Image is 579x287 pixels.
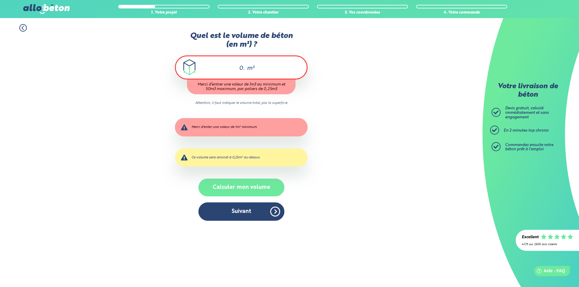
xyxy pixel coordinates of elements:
[317,11,408,15] div: 3. Vos coordonnées
[187,80,296,94] div: Merci d’entrer une valeur de 1m3 au minimum et 50m3 maximum, par paliers de 0,25m3
[198,202,284,221] button: Suivant
[175,32,308,49] label: Quel est le volume de béton (en m³) ?
[525,264,572,280] iframe: Help widget launcher
[175,100,308,106] i: Attention, il faut indiquer le volume total, pas la superficie
[198,179,284,196] button: Calculer mon volume
[175,118,308,136] div: Merci d'enter une valeur de 1m³ minimum.
[118,11,209,15] div: 1. Votre projet
[229,65,245,72] input: 0
[247,65,254,71] span: m³
[175,148,308,167] div: Ce volume sera arrondi à 0,25m³ au-dessus
[218,11,309,15] div: 2. Votre chantier
[416,11,507,15] div: 4. Votre commande
[23,4,70,14] img: allobéton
